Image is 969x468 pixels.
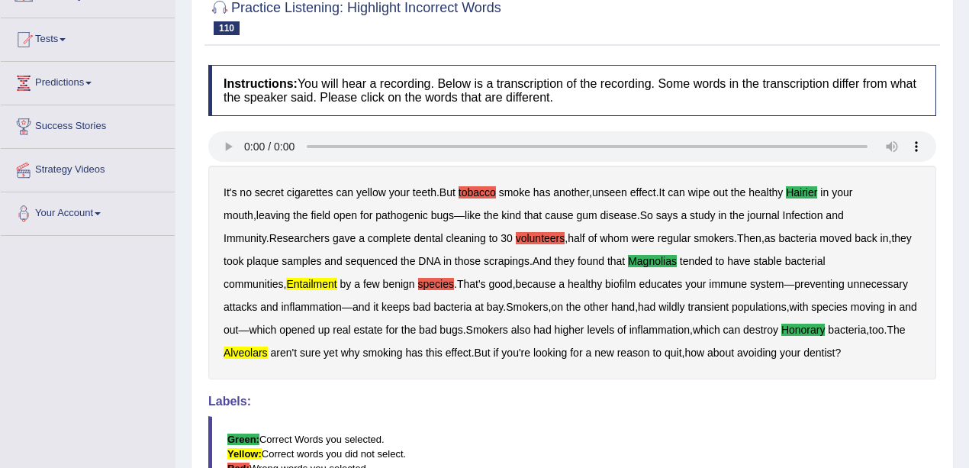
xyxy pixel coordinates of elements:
[785,255,826,267] b: bacterial
[475,347,491,359] b: But
[506,301,548,313] b: Smokers
[748,186,783,198] b: healthy
[368,232,411,244] b: complete
[588,232,597,244] b: of
[346,255,398,267] b: sequenced
[208,395,936,408] h4: Labels:
[690,209,715,221] b: study
[208,65,936,116] h4: You will hear a recording. Below is a transcription of the recording. Some words in the transcrip...
[224,278,284,290] b: communities
[681,209,687,221] b: a
[794,278,844,290] b: preventing
[1,62,175,100] a: Predictions
[737,347,777,359] b: avoiding
[224,324,238,336] b: out
[224,347,268,359] b: alveolars
[786,186,817,198] b: hairier
[269,232,330,244] b: Researchers
[431,209,454,221] b: bugs
[1,105,175,144] a: Success Stories
[353,301,370,313] b: and
[524,209,542,221] b: that
[434,301,472,313] b: bacteria
[551,301,563,313] b: on
[1,192,175,231] a: Your Account
[869,324,884,336] b: too
[553,186,589,198] b: another
[848,278,908,290] b: unnecessary
[640,209,653,221] b: So
[401,255,415,267] b: the
[356,186,386,198] b: yellow
[256,209,290,221] b: leaving
[639,278,682,290] b: educates
[723,324,741,336] b: can
[406,347,423,359] b: has
[576,209,597,221] b: gum
[418,255,440,267] b: DNA
[533,347,567,359] b: looking
[780,347,800,359] b: your
[499,186,530,198] b: smoke
[570,347,582,359] b: for
[363,278,380,290] b: few
[828,324,866,336] b: bacteria
[659,186,665,198] b: It
[578,255,604,267] b: found
[324,347,338,359] b: yet
[459,186,496,198] b: tobacco
[373,301,378,313] b: it
[732,301,787,313] b: populations
[286,278,336,290] b: entailment
[465,209,481,221] b: like
[516,278,556,290] b: because
[819,232,851,244] b: moved
[559,278,565,290] b: a
[533,255,552,267] b: And
[246,255,278,267] b: plaque
[426,347,443,359] b: this
[419,324,436,336] b: bad
[466,324,508,336] b: Smokers
[381,301,410,313] b: keeps
[790,301,809,313] b: with
[826,209,843,221] b: and
[684,347,704,359] b: how
[594,347,614,359] b: new
[383,278,415,290] b: benign
[224,232,266,244] b: Immunity
[748,209,780,221] b: journal
[629,324,690,336] b: inflammation
[501,347,530,359] b: you're
[658,232,691,244] b: regular
[652,347,662,359] b: to
[224,186,237,198] b: It's
[753,255,781,267] b: stable
[240,186,252,198] b: no
[516,232,565,244] b: volunteers
[282,301,342,313] b: inflammation
[354,278,360,290] b: a
[687,301,729,313] b: transient
[880,232,889,244] b: in
[600,209,637,221] b: disease
[487,301,504,313] b: bay
[592,186,627,198] b: unseen
[336,186,353,198] b: can
[446,347,472,359] b: effect
[694,232,734,244] b: smokers
[282,255,321,267] b: samples
[455,255,481,267] b: those
[333,232,356,244] b: gave
[665,347,682,359] b: quit
[600,232,628,244] b: whom
[439,324,462,336] b: bugs
[501,232,513,244] b: 30
[511,324,531,336] b: also
[1,149,175,187] a: Strategy Videos
[353,324,382,336] b: estate
[333,324,350,336] b: real
[731,186,745,198] b: the
[658,301,684,313] b: wildly
[716,255,725,267] b: to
